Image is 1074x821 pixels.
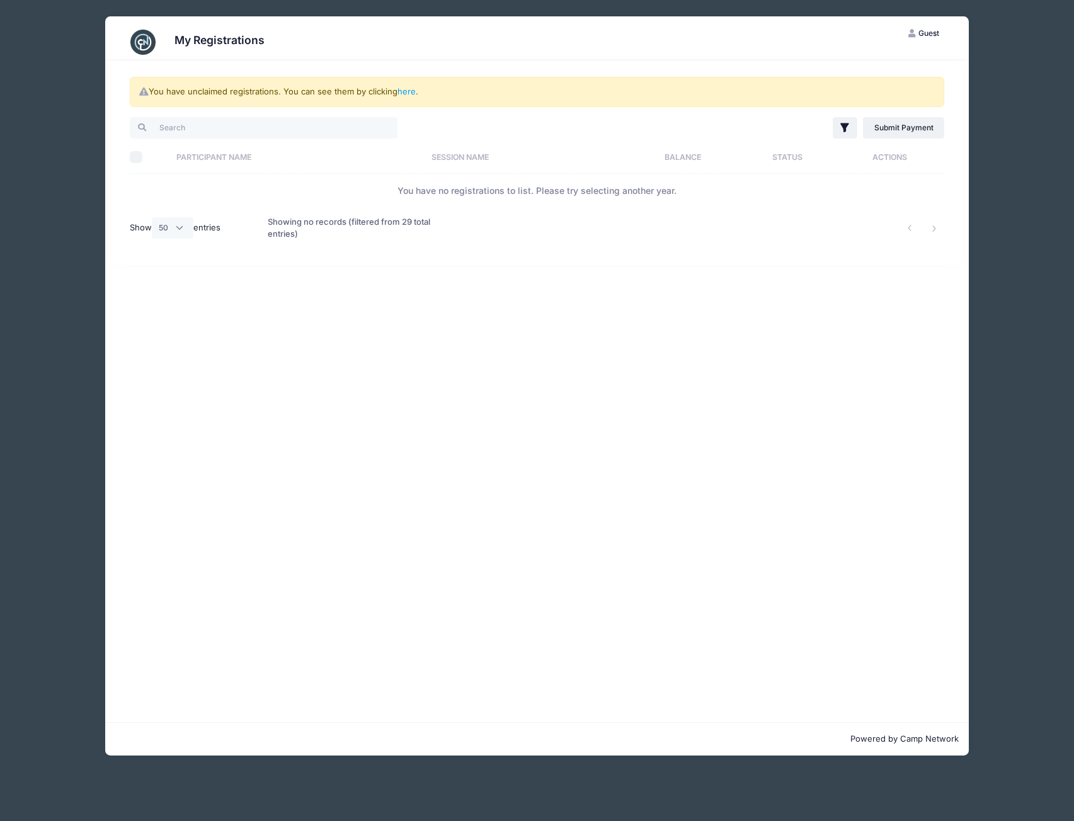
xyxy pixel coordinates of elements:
th: Participant Name: activate to sort column ascending [171,140,426,174]
a: here [397,86,416,96]
th: Session Name: activate to sort column ascending [426,140,626,174]
a: Submit Payment [863,117,944,139]
img: CampNetwork [130,30,156,55]
span: Guest [918,28,939,38]
div: You have unclaimed registrations. You can see them by clicking . [130,77,944,107]
label: Show entries [130,217,220,239]
th: Balance: activate to sort column ascending [625,140,740,174]
div: Showing no records (filtered from 29 total entries) [268,208,462,249]
h3: My Registrations [174,33,265,47]
input: Search [130,117,397,139]
th: Actions: activate to sort column ascending [835,140,944,174]
select: Showentries [152,217,193,239]
td: You have no registrations to list. Please try selecting another year. [130,174,944,207]
p: Powered by Camp Network [115,733,958,745]
button: Guest [898,23,951,44]
th: Status: activate to sort column ascending [740,140,835,174]
th: Select All [130,140,171,174]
